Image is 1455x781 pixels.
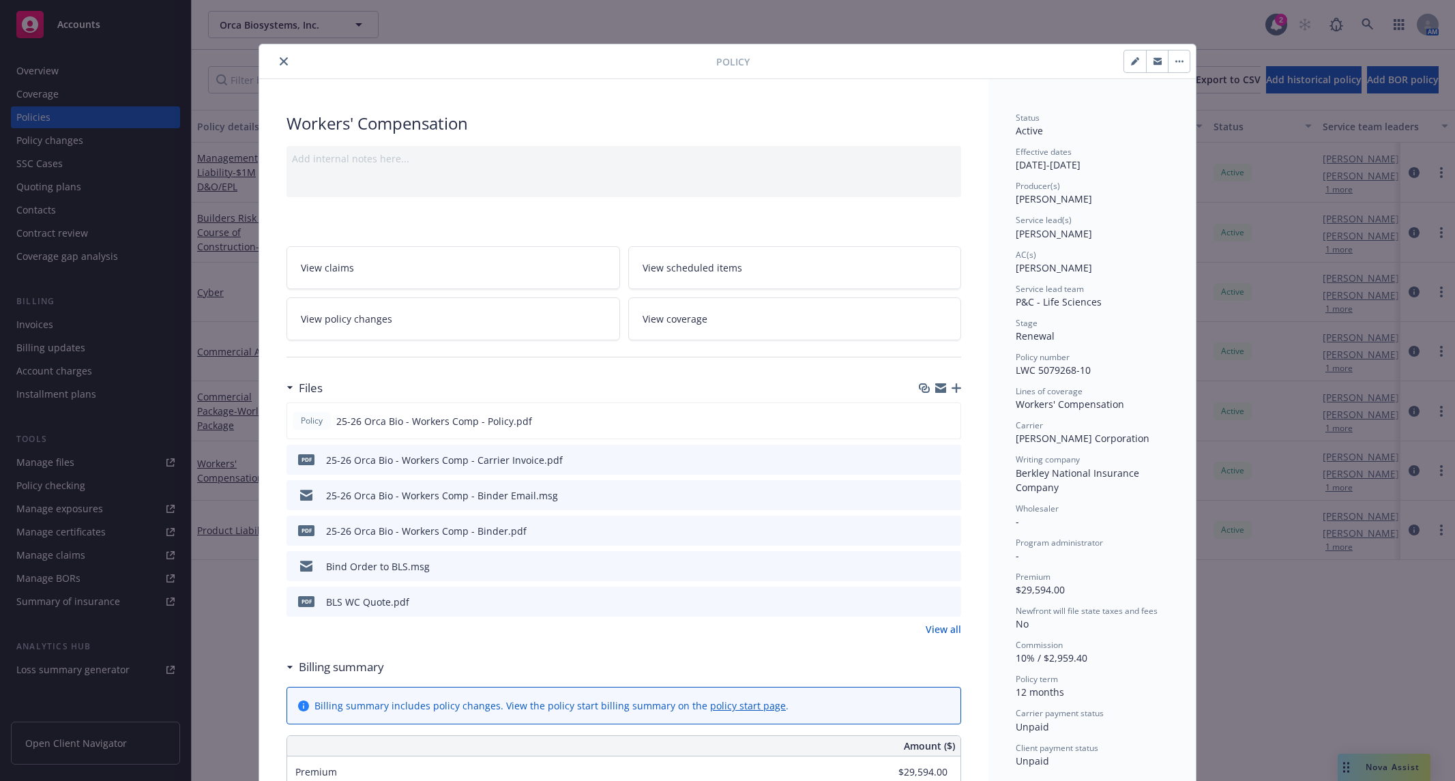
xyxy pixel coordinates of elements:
[286,112,961,135] div: Workers' Compensation
[1016,673,1058,685] span: Policy term
[1016,686,1064,698] span: 12 months
[326,453,563,467] div: 25-26 Orca Bio - Workers Comp - Carrier Invoice.pdf
[326,595,409,609] div: BLS WC Quote.pdf
[286,246,620,289] a: View claims
[1016,639,1063,651] span: Commission
[1016,385,1083,397] span: Lines of coverage
[1016,180,1060,192] span: Producer(s)
[326,559,430,574] div: Bind Order to BLS.msg
[1016,364,1091,377] span: LWC 5079268-10
[643,261,742,275] span: View scheduled items
[943,595,956,609] button: preview file
[922,559,932,574] button: download file
[314,698,789,713] div: Billing summary includes policy changes. View the policy start billing summary on the .
[922,453,932,467] button: download file
[1016,397,1169,411] div: Workers' Compensation
[1016,651,1087,664] span: 10% / $2,959.40
[1016,571,1050,583] span: Premium
[943,414,955,428] button: preview file
[1016,124,1043,137] span: Active
[922,595,932,609] button: download file
[1016,227,1092,240] span: [PERSON_NAME]
[292,151,956,166] div: Add internal notes here...
[336,414,532,428] span: 25-26 Orca Bio - Workers Comp - Policy.pdf
[299,658,384,676] h3: Billing summary
[1016,605,1158,617] span: Newfront will file state taxes and fees
[298,415,325,427] span: Policy
[628,297,962,340] a: View coverage
[1016,112,1040,123] span: Status
[1016,419,1043,431] span: Carrier
[1016,537,1103,548] span: Program administrator
[922,524,932,538] button: download file
[295,765,337,778] span: Premium
[1016,432,1149,445] span: [PERSON_NAME] Corporation
[628,246,962,289] a: View scheduled items
[1016,742,1098,754] span: Client payment status
[1016,261,1092,274] span: [PERSON_NAME]
[1016,549,1019,562] span: -
[1016,720,1049,733] span: Unpaid
[1016,214,1072,226] span: Service lead(s)
[1016,707,1104,719] span: Carrier payment status
[943,453,956,467] button: preview file
[1016,467,1142,494] span: Berkley National Insurance Company
[1016,329,1055,342] span: Renewal
[1016,146,1072,158] span: Effective dates
[326,524,527,538] div: 25-26 Orca Bio - Workers Comp - Binder.pdf
[298,596,314,606] span: pdf
[710,699,786,712] a: policy start page
[1016,515,1019,528] span: -
[298,454,314,465] span: pdf
[1016,249,1036,261] span: AC(s)
[943,488,956,503] button: preview file
[1016,317,1038,329] span: Stage
[1016,503,1059,514] span: Wholesaler
[943,559,956,574] button: preview file
[298,525,314,535] span: pdf
[1016,617,1029,630] span: No
[301,261,354,275] span: View claims
[716,55,750,69] span: Policy
[922,488,932,503] button: download file
[299,379,323,397] h3: Files
[1016,283,1084,295] span: Service lead team
[326,488,558,503] div: 25-26 Orca Bio - Workers Comp - Binder Email.msg
[1016,295,1102,308] span: P&C - Life Sciences
[286,379,323,397] div: Files
[286,297,620,340] a: View policy changes
[276,53,292,70] button: close
[1016,192,1092,205] span: [PERSON_NAME]
[1016,146,1169,172] div: [DATE] - [DATE]
[301,312,392,326] span: View policy changes
[286,658,384,676] div: Billing summary
[1016,583,1065,596] span: $29,594.00
[921,414,932,428] button: download file
[904,739,955,753] span: Amount ($)
[1016,454,1080,465] span: Writing company
[1016,754,1049,767] span: Unpaid
[1016,351,1070,363] span: Policy number
[943,524,956,538] button: preview file
[926,622,961,636] a: View all
[643,312,707,326] span: View coverage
